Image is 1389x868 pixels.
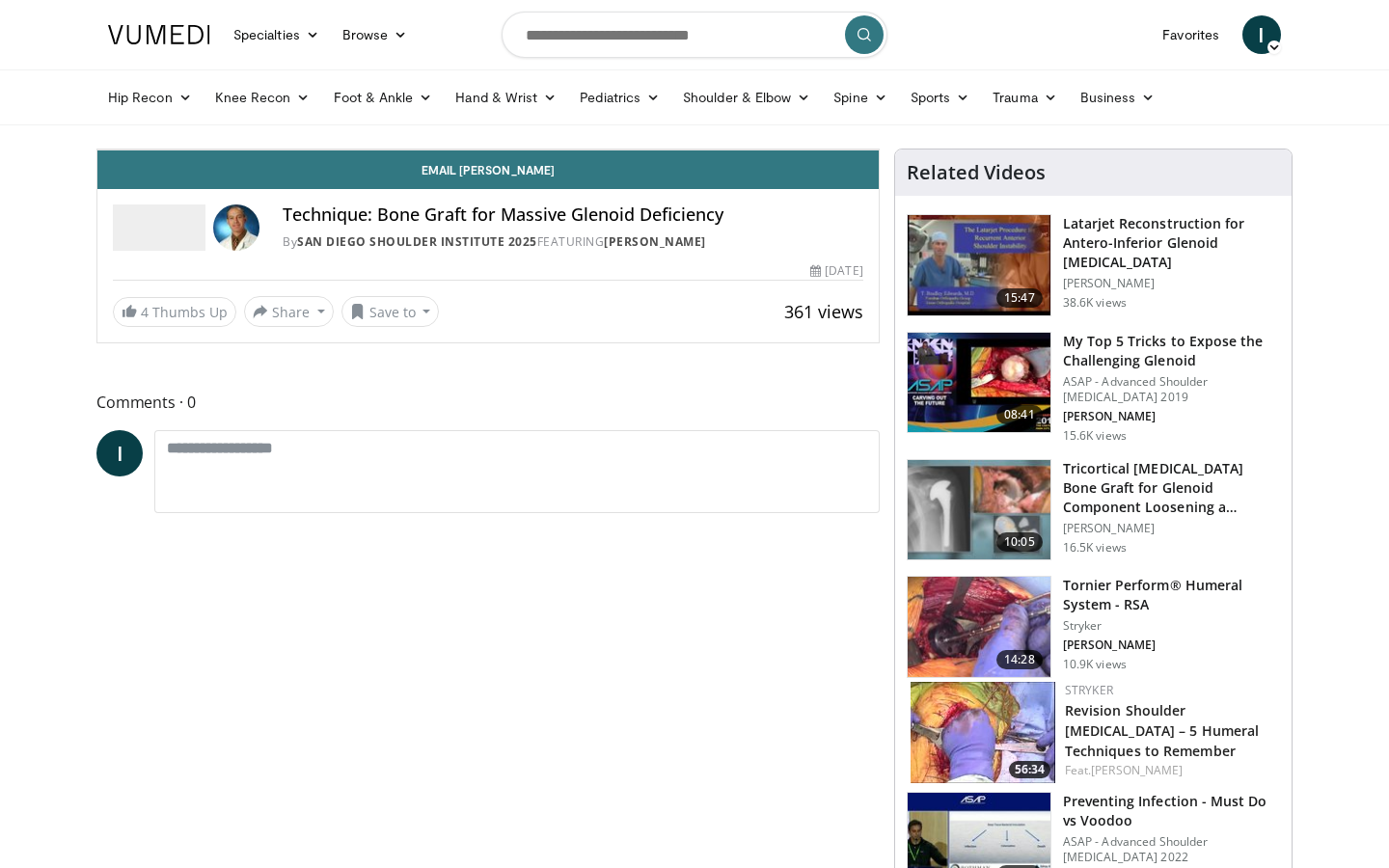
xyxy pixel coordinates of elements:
[1063,459,1280,517] h3: Tricortical [MEDICAL_DATA] Bone Graft for Glenoid Component Loosening a…
[1069,78,1167,117] a: Business
[908,215,1050,315] img: 38708_0000_3.png.150x105_q85_crop-smart_upscale.jpg
[671,78,822,117] a: Shoulder & Elbow
[1063,618,1280,634] p: Stryker
[908,577,1050,677] img: c16ff475-65df-4a30-84a2-4b6c3a19e2c7.150x105_q85_crop-smart_upscale.jpg
[899,78,982,117] a: Sports
[907,459,1280,561] a: 10:05 Tricortical [MEDICAL_DATA] Bone Graft for Glenoid Component Loosening a… [PERSON_NAME] 16.5...
[1063,792,1280,830] h3: Preventing Infection - Must Do vs Voodoo
[907,161,1046,184] h4: Related Videos
[810,262,862,280] div: [DATE]
[1063,332,1280,370] h3: My Top 5 Tricks to Expose the Challenging Glenoid
[1063,428,1127,444] p: 15.6K views
[297,233,537,250] a: San Diego Shoulder Institute 2025
[283,204,863,226] h4: Technique: Bone Graft for Massive Glenoid Deficiency
[907,576,1280,678] a: 14:28 Tornier Perform® Humeral System - RSA Stryker [PERSON_NAME] 10.9K views
[604,233,706,250] a: [PERSON_NAME]
[911,682,1055,783] img: 13e13d31-afdc-4990-acd0-658823837d7a.150x105_q85_crop-smart_upscale.jpg
[1065,762,1276,779] div: Feat.
[907,214,1280,316] a: 15:47 Latarjet Reconstruction for Antero-Inferior Glenoid [MEDICAL_DATA] [PERSON_NAME] 38.6K views
[907,332,1280,444] a: 08:41 My Top 5 Tricks to Expose the Challenging Glenoid ASAP - Advanced Shoulder [MEDICAL_DATA] 2...
[97,150,879,189] a: Email [PERSON_NAME]
[1065,701,1260,760] a: Revision Shoulder [MEDICAL_DATA] – 5 Humeral Techniques to Remember
[96,430,143,476] a: I
[244,296,334,327] button: Share
[96,390,880,415] span: Comments 0
[908,333,1050,433] img: b61a968a-1fa8-450f-8774-24c9f99181bb.150x105_q85_crop-smart_upscale.jpg
[1063,834,1280,865] p: ASAP - Advanced Shoulder [MEDICAL_DATA] 2022
[1242,15,1281,54] a: I
[113,204,205,251] img: San Diego Shoulder Institute 2025
[96,78,204,117] a: Hip Recon
[981,78,1069,117] a: Trauma
[283,233,863,251] div: By FEATURING
[331,15,420,54] a: Browse
[204,78,322,117] a: Knee Recon
[822,78,898,117] a: Spine
[1063,576,1280,614] h3: Tornier Perform® Humeral System - RSA
[1063,214,1280,272] h3: Latarjet Reconstruction for Antero-Inferior Glenoid [MEDICAL_DATA]
[568,78,671,117] a: Pediatrics
[322,78,445,117] a: Foot & Ankle
[1063,409,1280,424] p: [PERSON_NAME]
[1009,761,1050,778] span: 56:34
[1063,540,1127,556] p: 16.5K views
[908,460,1050,560] img: 54195_0000_3.png.150x105_q85_crop-smart_upscale.jpg
[996,532,1043,552] span: 10:05
[996,405,1043,424] span: 08:41
[1151,15,1231,54] a: Favorites
[1091,762,1183,778] a: [PERSON_NAME]
[1065,682,1113,698] a: Stryker
[108,25,210,44] img: VuMedi Logo
[1063,637,1280,653] p: [PERSON_NAME]
[1063,295,1127,311] p: 38.6K views
[1063,276,1280,291] p: [PERSON_NAME]
[1063,521,1280,536] p: [PERSON_NAME]
[911,682,1055,783] a: 56:34
[996,650,1043,669] span: 14:28
[213,204,259,251] img: Avatar
[784,300,863,323] span: 361 views
[1063,374,1280,405] p: ASAP - Advanced Shoulder [MEDICAL_DATA] 2019
[141,303,149,321] span: 4
[996,288,1043,308] span: 15:47
[502,12,887,58] input: Search topics, interventions
[444,78,568,117] a: Hand & Wrist
[1063,657,1127,672] p: 10.9K views
[113,297,236,327] a: 4 Thumbs Up
[97,149,879,150] video-js: Video Player
[222,15,331,54] a: Specialties
[341,296,440,327] button: Save to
